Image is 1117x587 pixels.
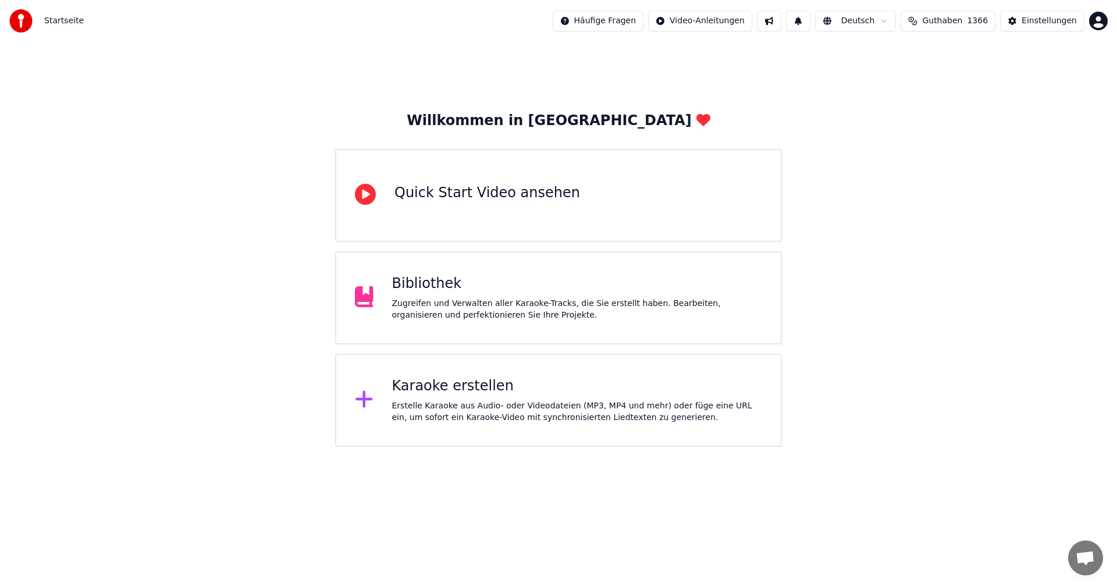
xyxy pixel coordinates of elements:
[392,377,763,396] div: Karaoke erstellen
[1068,540,1103,575] div: Chat öffnen
[392,400,763,424] div: Erstelle Karaoke aus Audio- oder Videodateien (MP3, MP4 und mehr) oder füge eine URL ein, um sofo...
[967,15,988,27] span: 1366
[9,9,33,33] img: youka
[44,15,84,27] span: Startseite
[901,10,995,31] button: Guthaben1366
[553,10,644,31] button: Häufige Fragen
[392,275,763,293] div: Bibliothek
[1000,10,1084,31] button: Einstellungen
[1022,15,1077,27] div: Einstellungen
[394,184,580,202] div: Quick Start Video ansehen
[44,15,84,27] nav: breadcrumb
[648,10,752,31] button: Video-Anleitungen
[407,112,710,130] div: Willkommen in [GEOGRAPHIC_DATA]
[392,298,763,321] div: Zugreifen und Verwalten aller Karaoke-Tracks, die Sie erstellt haben. Bearbeiten, organisieren un...
[922,15,962,27] span: Guthaben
